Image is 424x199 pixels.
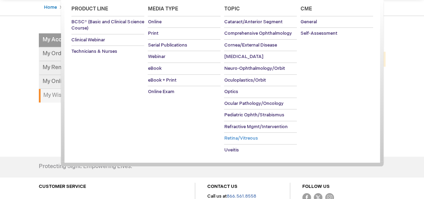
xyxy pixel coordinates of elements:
span: eBook [148,66,161,71]
a: CONTACT US [207,184,237,189]
a: My Online Products [39,75,116,89]
span: Cme [300,6,312,12]
span: Retina/Vitreous [224,135,258,141]
span: Cornea/External Disease [224,42,277,48]
span: Media Type [148,6,178,12]
span: BCSC® (Basic and Clinical Science Course) [71,19,144,31]
span: Topic [224,6,240,12]
span: Print [148,31,158,36]
span: Online [148,19,161,25]
a: FOLLOW US [302,184,330,189]
a: My Renewals [39,61,116,75]
span: Uveitis [224,147,239,153]
a: Home [44,5,57,10]
span: Neuro-Ophthalmology/Orbit [224,66,285,71]
span: General [300,19,317,25]
span: Pediatric Ophth/Strabismus [224,112,284,118]
span: Product Line [71,6,108,12]
span: [MEDICAL_DATA] [224,54,263,59]
h4: Protecting Sight. Empowering Lives.® [39,164,135,170]
span: Technicians & Nurses [71,49,117,54]
span: Refractive Mgmt/Intervention [224,124,287,130]
span: eBook + Print [148,77,176,83]
span: Serial Publications [148,42,187,48]
span: Oculoplastics/Orbit [224,77,266,83]
span: Optics [224,89,238,94]
span: Cataract/Anterior Segment [224,19,282,25]
span: Comprehensive Ophthalmology [224,31,292,36]
span: Clinical Webinar [71,37,105,43]
strong: My Wish List [39,89,116,102]
a: My Orders [39,47,116,61]
a: CUSTOMER SERVICE [39,184,86,189]
span: Webinar [148,54,165,59]
a: 866.561.8558 [227,193,256,199]
span: Online Exam [148,89,174,94]
span: Self-Assessment [300,31,337,36]
span: Ocular Pathology/Oncology [224,101,283,106]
